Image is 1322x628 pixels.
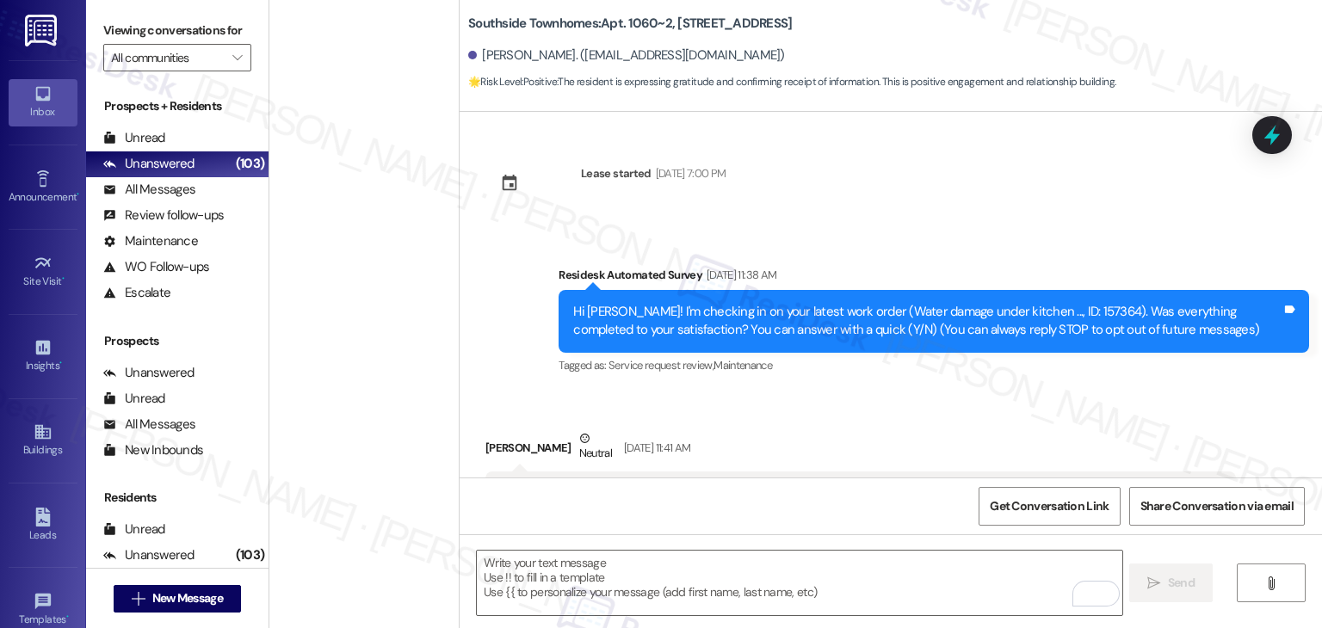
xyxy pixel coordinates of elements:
button: Share Conversation via email [1129,487,1305,526]
a: Site Visit • [9,249,77,295]
div: Prospects + Residents [86,97,269,115]
a: Buildings [9,417,77,464]
div: Hi [PERSON_NAME]! I'm checking in on your latest work order (Water damage under kitchen ..., ID: ... [573,303,1282,340]
i:  [232,51,242,65]
div: (103) [232,151,269,177]
textarea: To enrich screen reader interactions, please activate Accessibility in Grammarly extension settings [477,551,1121,615]
button: Send [1129,563,1213,602]
div: Prospects [86,332,269,350]
div: Unanswered [103,364,195,382]
div: [PERSON_NAME]. ([EMAIL_ADDRESS][DOMAIN_NAME]) [468,46,785,65]
div: Residesk Automated Survey [559,266,1309,290]
div: Unread [103,520,165,539]
div: Neutral [576,429,615,465]
i:  [132,592,145,606]
div: New Inbounds [103,441,203,459]
div: [DATE] 11:38 AM [702,266,776,284]
a: Inbox [9,79,77,126]
span: Share Conversation via email [1140,497,1294,515]
span: • [66,611,69,623]
button: New Message [114,585,241,613]
label: Viewing conversations for [103,17,251,44]
input: All communities [111,44,224,71]
div: Unanswered [103,155,195,173]
div: All Messages [103,181,195,199]
i:  [1147,576,1160,590]
span: • [77,188,79,200]
div: Unread [103,390,165,408]
div: Residents [86,489,269,507]
button: Get Conversation Link [979,487,1120,526]
a: Insights • [9,333,77,379]
div: [DATE] 7:00 PM [652,164,726,182]
a: Leads [9,502,77,549]
div: (103) [232,542,269,569]
div: Maintenance [103,232,198,250]
strong: 🌟 Risk Level: Positive [468,75,557,89]
div: [DATE] 11:41 AM [620,439,690,457]
img: ResiDesk Logo [25,15,60,46]
div: Tagged as: [559,353,1309,378]
i:  [1264,576,1277,590]
div: Unread [103,129,165,147]
span: Send [1168,574,1195,592]
div: Unanswered [103,546,195,564]
div: Escalate [103,284,170,302]
div: Lease started [581,164,652,182]
span: Service request review , [608,358,714,372]
div: Review follow-ups [103,206,224,225]
b: Southside Townhomes: Apt. 1060~2, [STREET_ADDRESS] [468,15,792,33]
span: • [59,357,62,369]
span: Get Conversation Link [990,497,1109,515]
span: • [62,273,65,285]
div: All Messages [103,416,195,434]
div: WO Follow-ups [103,258,209,276]
span: New Message [152,589,223,607]
span: : The resident is expressing gratitude and confirming receipt of information. This is positive en... [468,73,1115,91]
span: Maintenance [714,358,772,372]
div: [PERSON_NAME] [485,429,1236,471]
